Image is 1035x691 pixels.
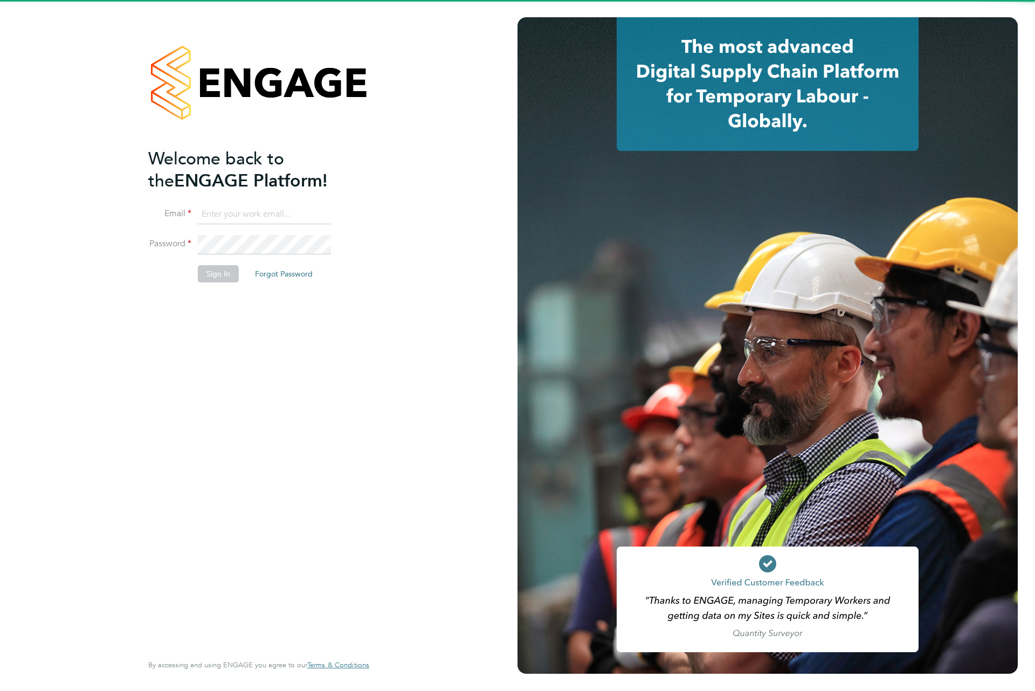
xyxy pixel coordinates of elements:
a: Terms & Conditions [307,661,369,669]
span: Welcome back to the [148,148,284,191]
label: Email [148,208,191,219]
h2: ENGAGE Platform! [148,148,358,192]
span: By accessing and using ENGAGE you agree to our [148,660,369,669]
button: Forgot Password [246,265,321,282]
input: Enter your work email... [198,205,331,224]
button: Sign In [198,265,239,282]
label: Password [148,238,191,250]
